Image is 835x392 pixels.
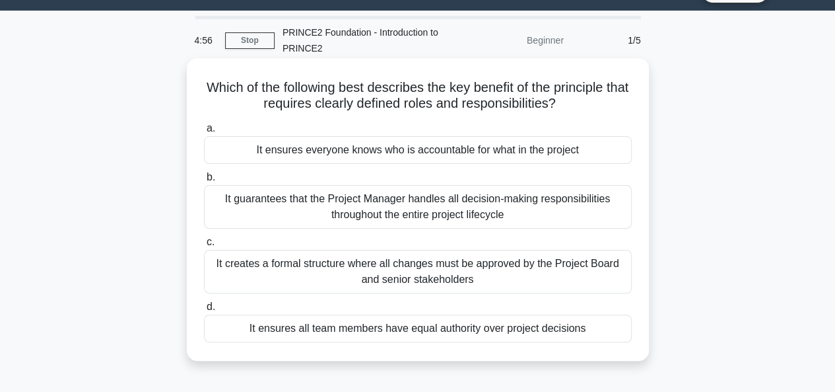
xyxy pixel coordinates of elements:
div: PRINCE2 Foundation - Introduction to PRINCE2 [275,19,456,61]
div: It creates a formal structure where all changes must be approved by the Project Board and senior ... [204,250,632,294]
div: It ensures everyone knows who is accountable for what in the project [204,136,632,164]
span: d. [207,301,215,312]
a: Stop [225,32,275,49]
div: 1/5 [572,27,649,54]
div: It ensures all team members have equal authority over project decisions [204,315,632,342]
span: b. [207,171,215,182]
div: Beginner [456,27,572,54]
div: It guarantees that the Project Manager handles all decision-making responsibilities throughout th... [204,185,632,229]
div: 4:56 [187,27,225,54]
span: c. [207,236,215,247]
span: a. [207,122,215,134]
h5: Which of the following best describes the key benefit of the principle that requires clearly defi... [203,79,633,112]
